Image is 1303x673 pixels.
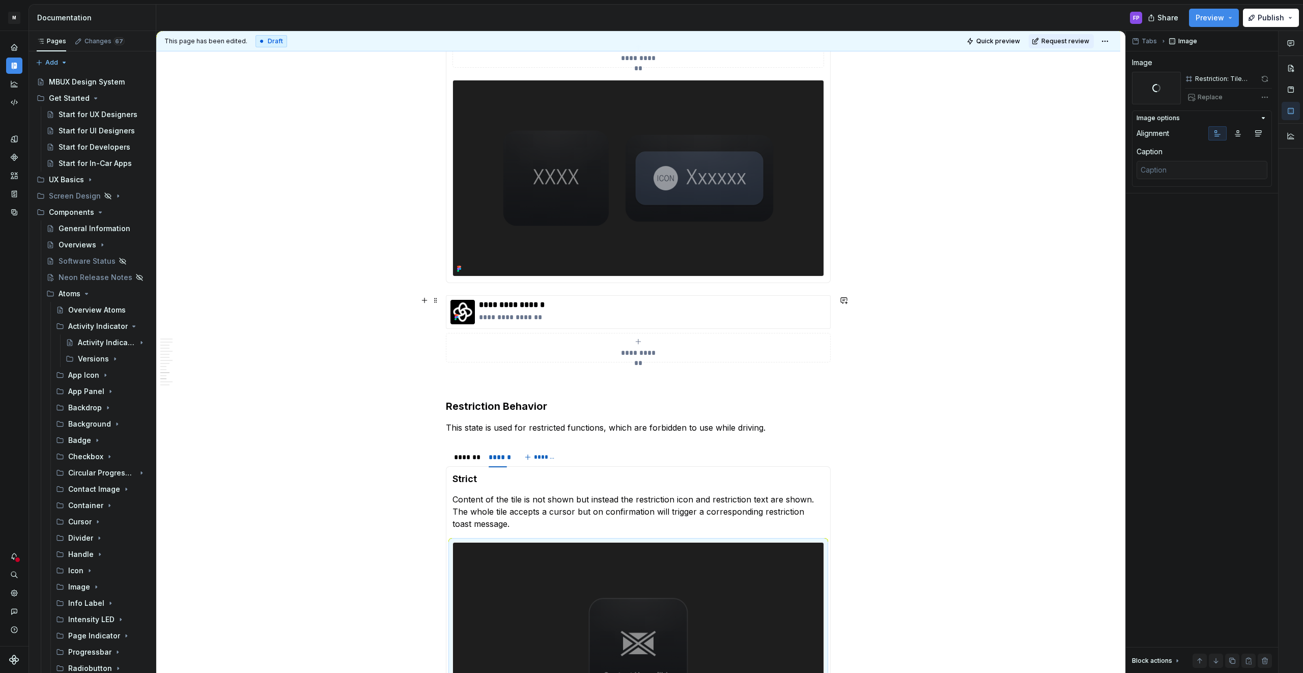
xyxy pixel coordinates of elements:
[1195,75,1256,83] div: Restriction: Tile Strict
[59,240,96,250] div: Overviews
[59,109,137,120] div: Start for UX Designers
[52,302,152,318] a: Overview Atoms
[1137,128,1169,138] div: Alignment
[68,500,103,511] div: Container
[33,74,152,90] a: MBUX Design System
[446,422,831,434] p: This state is used for restricted functions, which are forbidden to use while driving.
[6,76,22,92] div: Analytics
[62,351,152,367] div: Versions
[68,484,120,494] div: Contact Image
[52,416,152,432] div: Background
[6,131,22,147] a: Design tokens
[52,628,152,644] div: Page Indicator
[59,289,80,299] div: Atoms
[59,126,135,136] div: Start for UI Designers
[1041,37,1089,45] span: Request review
[52,546,152,563] div: Handle
[52,497,152,514] div: Container
[59,223,130,234] div: General Information
[68,321,128,331] div: Activity Indicator
[1196,13,1224,23] span: Preview
[68,647,111,657] div: Progressbar
[52,563,152,579] div: Icon
[33,204,152,220] div: Components
[49,77,125,87] div: MBUX Design System
[1142,37,1157,45] span: Tabs
[52,644,152,660] div: Progressbar
[68,419,111,429] div: Background
[1137,147,1163,157] div: Caption
[49,191,101,201] div: Screen Design
[59,158,132,169] div: Start for In-Car Apps
[52,465,152,481] div: Circular Progressbar
[1157,13,1178,23] span: Share
[2,7,26,29] button: M
[6,58,22,74] a: Documentation
[6,149,22,165] a: Components
[6,548,22,565] button: Notifications
[6,603,22,620] div: Contact support
[49,207,94,217] div: Components
[49,175,84,185] div: UX Basics
[1243,9,1299,27] button: Publish
[33,172,152,188] div: UX Basics
[452,473,824,485] h4: Strict
[6,567,22,583] button: Search ⌘K
[68,631,120,641] div: Page Indicator
[68,582,90,592] div: Image
[1137,114,1180,122] div: Image options
[68,305,126,315] div: Overview Atoms
[52,383,152,400] div: App Panel
[68,566,83,576] div: Icon
[52,611,152,628] div: Intensity LED
[42,139,152,155] a: Start for Developers
[9,655,19,665] svg: Supernova Logo
[42,220,152,237] a: General Information
[52,367,152,383] div: App Icon
[1143,9,1185,27] button: Share
[42,106,152,123] a: Start for UX Designers
[52,318,152,334] div: Activity Indicator
[52,432,152,448] div: Badge
[1137,114,1267,122] button: Image options
[52,530,152,546] div: Divider
[68,598,104,608] div: Info Label
[42,286,152,302] div: Atoms
[68,468,135,478] div: Circular Progressbar
[59,272,132,283] div: Neon Release Notes
[33,188,152,204] div: Screen Design
[52,579,152,595] div: Image
[68,614,115,625] div: Intensity LED
[78,354,109,364] div: Versions
[59,142,130,152] div: Start for Developers
[68,452,103,462] div: Checkbox
[6,167,22,184] a: Assets
[6,186,22,202] a: Storybook stories
[68,517,92,527] div: Cursor
[1132,58,1152,68] div: Image
[68,386,104,397] div: App Panel
[453,80,824,276] img: 08109eb8-c78a-40d2-b487-278e9c7bd44a.png
[42,155,152,172] a: Start for In-Car Apps
[52,448,152,465] div: Checkbox
[6,94,22,110] a: Code automation
[37,37,66,45] div: Pages
[84,37,125,45] div: Changes
[1189,9,1239,27] button: Preview
[37,13,152,23] div: Documentation
[78,338,135,348] div: Activity Indicator
[49,93,90,103] div: Get Started
[450,300,475,324] img: 3ce52c0a-aa4e-429c-a9b1-b5a9eb3196a6.png
[964,34,1025,48] button: Quick preview
[42,269,152,286] a: Neon Release Notes
[59,256,116,266] div: Software Status
[1132,654,1181,668] div: Block actions
[42,123,152,139] a: Start for UI Designers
